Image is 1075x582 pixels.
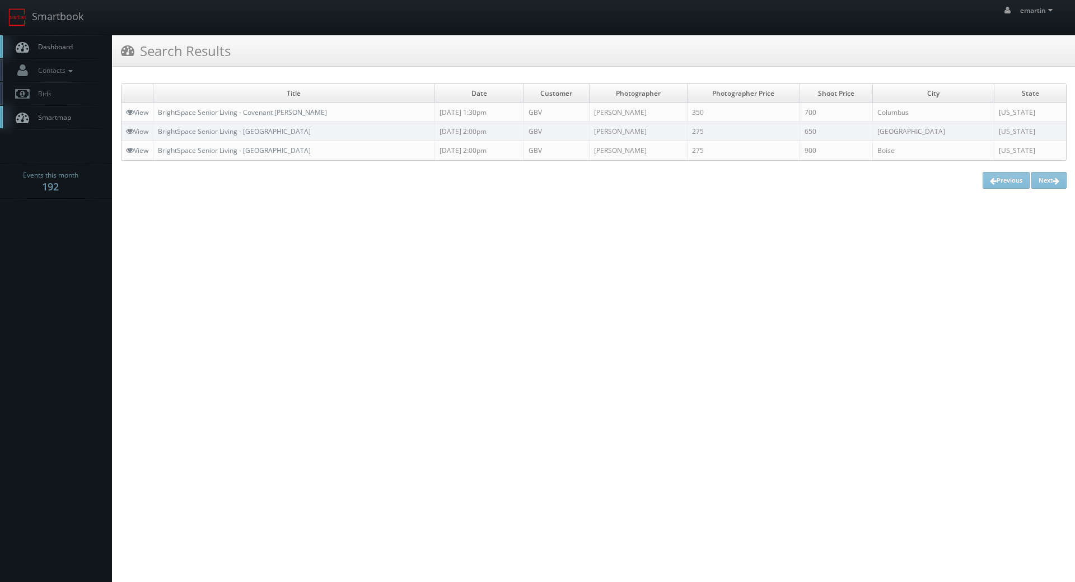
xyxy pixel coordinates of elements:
[872,84,994,103] td: City
[158,108,327,117] a: BrightSpace Senior Living - Covenant [PERSON_NAME]
[589,122,687,141] td: [PERSON_NAME]
[126,108,148,117] a: View
[153,84,435,103] td: Title
[524,84,589,103] td: Customer
[434,84,524,103] td: Date
[434,103,524,122] td: [DATE] 1:30pm
[589,141,687,160] td: [PERSON_NAME]
[524,122,589,141] td: GBV
[994,141,1067,160] td: [US_STATE]
[872,141,994,160] td: Boise
[23,170,78,181] span: Events this month
[434,141,524,160] td: [DATE] 2:00pm
[994,84,1067,103] td: State
[687,122,800,141] td: 275
[687,103,800,122] td: 350
[589,84,687,103] td: Photographer
[1020,6,1056,15] span: emartin
[158,146,311,155] a: BrightSpace Senior Living - [GEOGRAPHIC_DATA]
[589,103,687,122] td: [PERSON_NAME]
[32,113,71,122] span: Smartmap
[800,141,872,160] td: 900
[872,122,994,141] td: [GEOGRAPHIC_DATA]
[32,89,52,99] span: Bids
[687,84,800,103] td: Photographer Price
[434,122,524,141] td: [DATE] 2:00pm
[524,103,589,122] td: GBV
[872,103,994,122] td: Columbus
[524,141,589,160] td: GBV
[800,122,872,141] td: 650
[32,42,73,52] span: Dashboard
[32,66,76,75] span: Contacts
[126,127,148,136] a: View
[42,180,59,193] strong: 192
[800,103,872,122] td: 700
[994,122,1067,141] td: [US_STATE]
[8,8,26,26] img: smartbook-logo.png
[800,84,872,103] td: Shoot Price
[121,41,231,60] h3: Search Results
[126,146,148,155] a: View
[158,127,311,136] a: BrightSpace Senior Living - [GEOGRAPHIC_DATA]
[994,103,1067,122] td: [US_STATE]
[687,141,800,160] td: 275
